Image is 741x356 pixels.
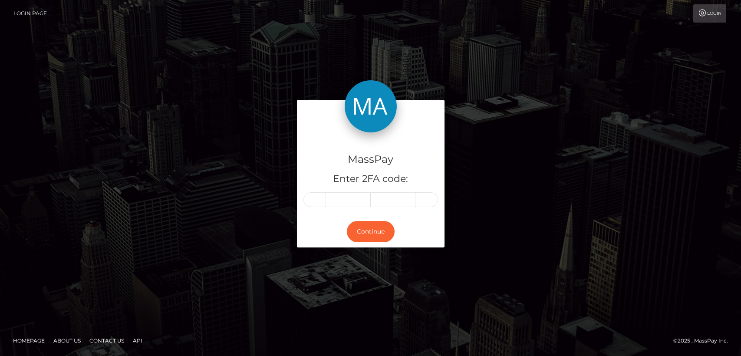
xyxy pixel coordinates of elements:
[10,334,48,347] a: Homepage
[129,334,146,347] a: API
[673,336,734,346] div: © 2025 , MassPay Inc.
[345,80,397,132] img: MassPay
[13,4,47,23] a: Login Page
[693,4,726,23] a: Login
[303,152,438,167] h4: MassPay
[347,221,395,242] button: Continue
[50,334,84,347] a: About Us
[86,334,128,347] a: Contact Us
[303,172,438,186] h5: Enter 2FA code:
